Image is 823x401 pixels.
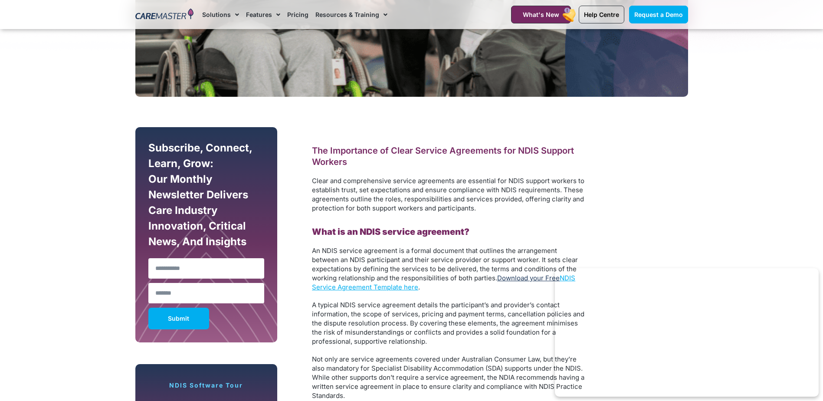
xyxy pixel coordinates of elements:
[148,308,209,329] button: Submit
[312,274,575,291] a: NDIS Service Agreement Template here
[312,145,585,168] h2: The Importance of Clear Service Agreements for NDIS Support Workers
[135,8,194,21] img: CareMaster Logo
[497,274,560,282] a: Download your Free
[312,355,584,400] span: Not only are service agreements covered under Australian Consumer Law, but they’re also mandatory...
[584,11,619,18] span: Help Centre
[312,247,578,282] span: An NDIS service agreement is a formal document that outlines the arrangement between an NDIS part...
[312,301,584,345] span: A typical NDIS service agreement details the participant’s and provider’s contact information, th...
[168,316,189,321] span: Submit
[511,6,571,23] a: What's New
[523,11,559,18] span: What's New
[629,6,688,23] a: Request a Demo
[146,140,267,254] div: Subscribe, Connect, Learn, Grow: Our Monthly Newsletter Delivers Care Industry Innovation, Critic...
[555,268,819,397] iframe: Popup CTA
[634,11,683,18] span: Request a Demo
[144,381,269,389] p: NDIS Software Tour
[312,246,585,292] p: .
[579,6,624,23] a: Help Centre
[312,227,469,237] b: What is an NDIS service agreement?
[312,177,584,212] span: Clear and comprehensive service agreements are essential for NDIS support workers to establish tr...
